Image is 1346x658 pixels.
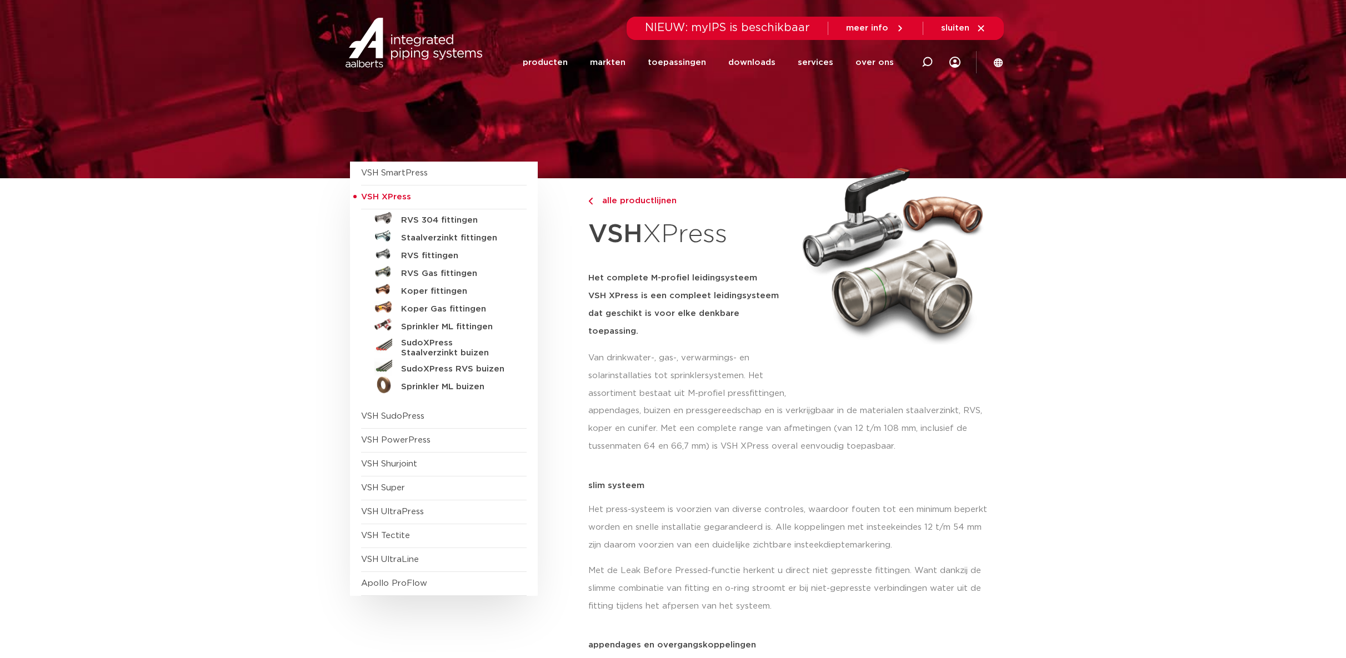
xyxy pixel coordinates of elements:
h5: Koper Gas fittingen [401,304,511,314]
a: VSH PowerPress [361,436,431,444]
a: VSH UltraLine [361,555,419,564]
span: VSH XPress [361,193,411,201]
a: markten [590,41,626,84]
a: services [798,41,833,84]
a: Koper Gas fittingen [361,298,527,316]
nav: Menu [523,41,894,84]
p: Het press-systeem is voorzien van diverse controles, waardoor fouten tot een minimum beperkt word... [588,501,997,554]
span: sluiten [941,24,969,32]
p: Van drinkwater-, gas-, verwarmings- en solarinstallaties tot sprinklersystemen. Het assortiment b... [588,349,789,403]
a: VSH SudoPress [361,412,424,420]
a: meer info [846,23,905,33]
a: VSH Tectite [361,531,410,540]
a: RVS Gas fittingen [361,263,527,280]
p: appendages, buizen en pressgereedschap en is verkrijgbaar in de materialen staalverzinkt, RVS, ko... [588,402,997,455]
a: SudoXPress RVS buizen [361,358,527,376]
p: appendages en overgangskoppelingen [588,641,997,649]
p: slim systeem [588,481,997,490]
span: NIEUW: myIPS is beschikbaar [645,22,810,33]
h5: Sprinkler ML fittingen [401,322,511,332]
a: alle productlijnen [588,194,789,208]
h5: SudoXPress Staalverzinkt buizen [401,338,511,358]
h5: RVS Gas fittingen [401,269,511,279]
a: SudoXPress Staalverzinkt buizen [361,334,527,358]
a: Koper fittingen [361,280,527,298]
h5: RVS fittingen [401,251,511,261]
h5: Koper fittingen [401,287,511,297]
a: VSH UltraPress [361,508,424,516]
a: Staalverzinkt fittingen [361,227,527,245]
h5: SudoXPress RVS buizen [401,364,511,374]
a: over ons [855,41,894,84]
a: Sprinkler ML buizen [361,376,527,394]
h5: RVS 304 fittingen [401,215,511,225]
div: my IPS [949,50,960,74]
a: toepassingen [648,41,706,84]
strong: VSH [588,222,643,247]
a: Apollo ProFlow [361,579,427,587]
h1: XPress [588,213,789,256]
span: meer info [846,24,888,32]
a: Sprinkler ML fittingen [361,316,527,334]
a: VSH Shurjoint [361,460,417,468]
img: chevron-right.svg [588,198,593,205]
a: RVS fittingen [361,245,527,263]
p: Met de Leak Before Pressed-functie herkent u direct niet gepresste fittingen. Want dankzij de sli... [588,562,997,615]
span: alle productlijnen [596,197,677,205]
a: downloads [728,41,775,84]
a: VSH Super [361,484,405,492]
a: VSH SmartPress [361,169,428,177]
a: producten [523,41,568,84]
a: RVS 304 fittingen [361,209,527,227]
h5: Sprinkler ML buizen [401,382,511,392]
h5: Het complete M-profiel leidingsysteem VSH XPress is een compleet leidingsysteem dat geschikt is v... [588,269,789,340]
a: sluiten [941,23,986,33]
h5: Staalverzinkt fittingen [401,233,511,243]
